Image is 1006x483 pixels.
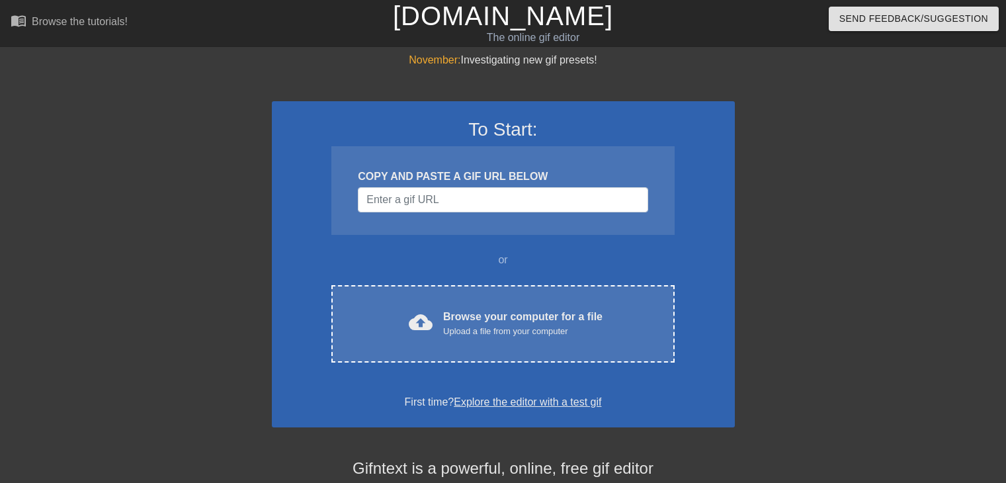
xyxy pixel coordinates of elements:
[11,13,26,28] span: menu_book
[289,118,718,141] h3: To Start:
[11,13,128,33] a: Browse the tutorials!
[443,325,603,338] div: Upload a file from your computer
[358,169,648,185] div: COPY AND PASTE A GIF URL BELOW
[393,1,613,30] a: [DOMAIN_NAME]
[409,310,433,334] span: cloud_upload
[306,252,700,268] div: or
[32,16,128,27] div: Browse the tutorials!
[272,52,735,68] div: Investigating new gif presets!
[443,309,603,338] div: Browse your computer for a file
[358,187,648,212] input: Username
[454,396,601,408] a: Explore the editor with a test gif
[829,7,999,31] button: Send Feedback/Suggestion
[272,459,735,478] h4: Gifntext is a powerful, online, free gif editor
[289,394,718,410] div: First time?
[839,11,988,27] span: Send Feedback/Suggestion
[409,54,460,66] span: November:
[342,30,724,46] div: The online gif editor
